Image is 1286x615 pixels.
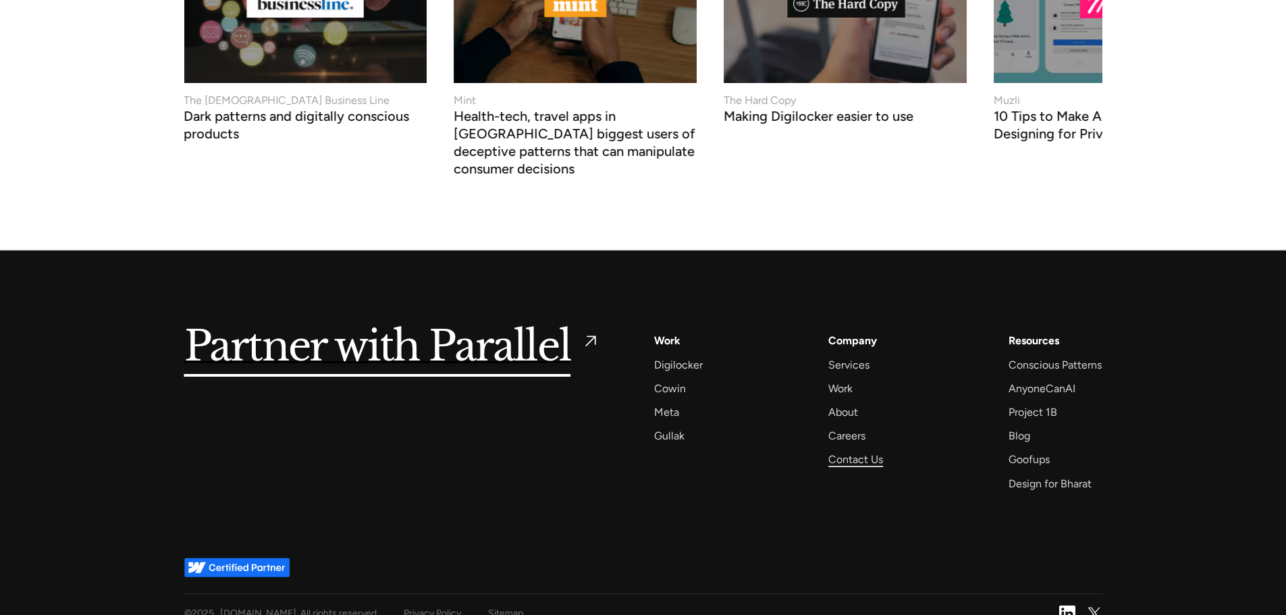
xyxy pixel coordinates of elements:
div: The Hard Copy [724,92,796,109]
a: Digilocker [654,356,703,374]
a: Work [828,379,853,398]
a: Services [828,356,869,374]
a: Meta [654,403,679,421]
div: The [DEMOGRAPHIC_DATA] Business Line [184,92,390,109]
h5: Partner with Parallel [184,331,571,363]
h3: 10 Tips to Make Apps More Human by Designing for Privacy [994,111,1237,142]
div: Muzli [994,92,1020,109]
a: Blog [1009,427,1030,445]
a: Contact Us [828,450,883,469]
div: Mint [454,92,476,109]
h3: Health-tech, travel apps in [GEOGRAPHIC_DATA] biggest users of deceptive patterns that can manipu... [454,111,697,178]
a: Company [828,331,877,350]
a: About [828,403,858,421]
a: Partner with Parallel [184,331,601,363]
a: Project 1B [1009,403,1057,421]
h3: Dark patterns and digitally conscious products [184,111,427,142]
a: Cowin [654,379,686,398]
div: Resources [1009,331,1059,350]
a: Goofups [1009,450,1050,469]
a: Conscious Patterns [1009,356,1102,374]
a: Gullak [654,427,685,445]
a: Design for Bharat [1009,475,1092,493]
h3: Making Digilocker easier to use [724,111,913,125]
a: AnyoneCanAI [1009,379,1075,398]
a: Work [654,331,680,350]
a: Careers [828,427,865,445]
